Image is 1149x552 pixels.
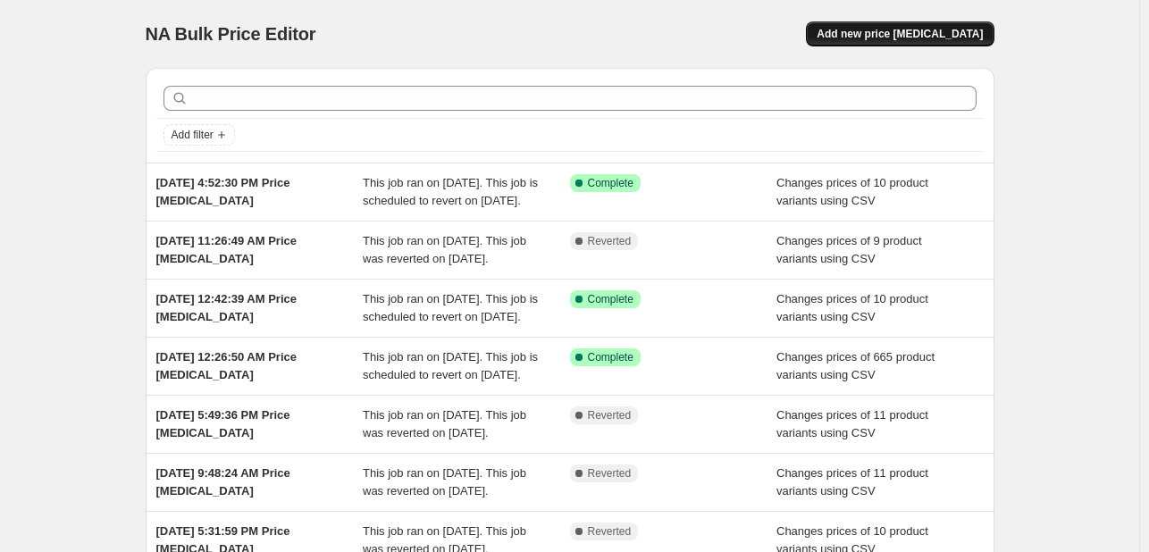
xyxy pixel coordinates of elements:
span: Reverted [588,408,632,422]
span: Changes prices of 665 product variants using CSV [776,350,935,381]
span: This job ran on [DATE]. This job was reverted on [DATE]. [363,234,526,265]
span: This job ran on [DATE]. This job is scheduled to revert on [DATE]. [363,350,538,381]
span: Complete [588,176,633,190]
button: Add new price [MEDICAL_DATA] [806,21,994,46]
span: Add filter [172,128,214,142]
span: Changes prices of 10 product variants using CSV [776,176,928,207]
span: Changes prices of 11 product variants using CSV [776,408,928,439]
span: Changes prices of 10 product variants using CSV [776,292,928,323]
span: [DATE] 9:48:24 AM Price [MEDICAL_DATA] [156,466,290,498]
span: NA Bulk Price Editor [146,24,316,44]
span: Changes prices of 11 product variants using CSV [776,466,928,498]
span: This job ran on [DATE]. This job was reverted on [DATE]. [363,466,526,498]
span: [DATE] 12:42:39 AM Price [MEDICAL_DATA] [156,292,298,323]
span: [DATE] 4:52:30 PM Price [MEDICAL_DATA] [156,176,290,207]
span: [DATE] 12:26:50 AM Price [MEDICAL_DATA] [156,350,298,381]
span: This job ran on [DATE]. This job is scheduled to revert on [DATE]. [363,176,538,207]
span: [DATE] 11:26:49 AM Price [MEDICAL_DATA] [156,234,298,265]
button: Add filter [164,124,235,146]
span: Changes prices of 9 product variants using CSV [776,234,922,265]
span: Complete [588,292,633,306]
span: Complete [588,350,633,364]
span: Add new price [MEDICAL_DATA] [817,27,983,41]
span: Reverted [588,234,632,248]
span: [DATE] 5:49:36 PM Price [MEDICAL_DATA] [156,408,290,439]
span: Reverted [588,524,632,539]
span: This job ran on [DATE]. This job is scheduled to revert on [DATE]. [363,292,538,323]
span: This job ran on [DATE]. This job was reverted on [DATE]. [363,408,526,439]
span: Reverted [588,466,632,481]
